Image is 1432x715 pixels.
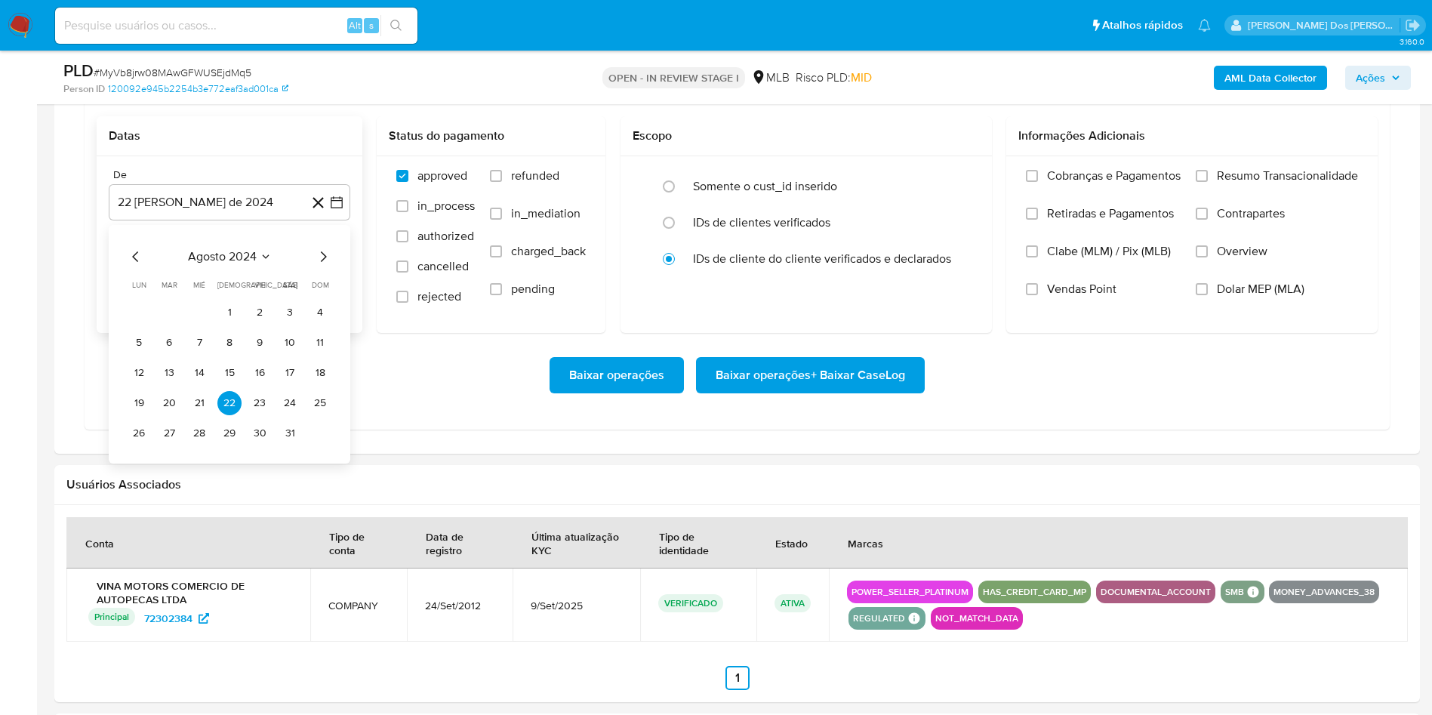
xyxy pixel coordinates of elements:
a: Notificações [1198,19,1211,32]
a: Sair [1405,17,1421,33]
h2: Usuários Associados [66,477,1408,492]
input: Pesquise usuários ou casos... [55,16,417,35]
span: s [369,18,374,32]
p: priscilla.barbante@mercadopago.com.br [1248,18,1400,32]
span: 3.160.0 [1400,35,1424,48]
p: OPEN - IN REVIEW STAGE I [602,67,745,88]
button: AML Data Collector [1214,66,1327,90]
span: # MyVb8jrw08MAwGFWUSEjdMq5 [94,65,251,80]
span: Atalhos rápidos [1102,17,1183,33]
b: AML Data Collector [1224,66,1317,90]
span: MID [851,69,872,86]
button: Ações [1345,66,1411,90]
div: MLB [751,69,790,86]
a: 120092e945b2254b3e772eaf3ad001ca [108,82,288,96]
span: Alt [349,18,361,32]
span: Ações [1356,66,1385,90]
b: PLD [63,58,94,82]
b: Person ID [63,82,105,96]
span: Risco PLD: [796,69,872,86]
button: search-icon [380,15,411,36]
